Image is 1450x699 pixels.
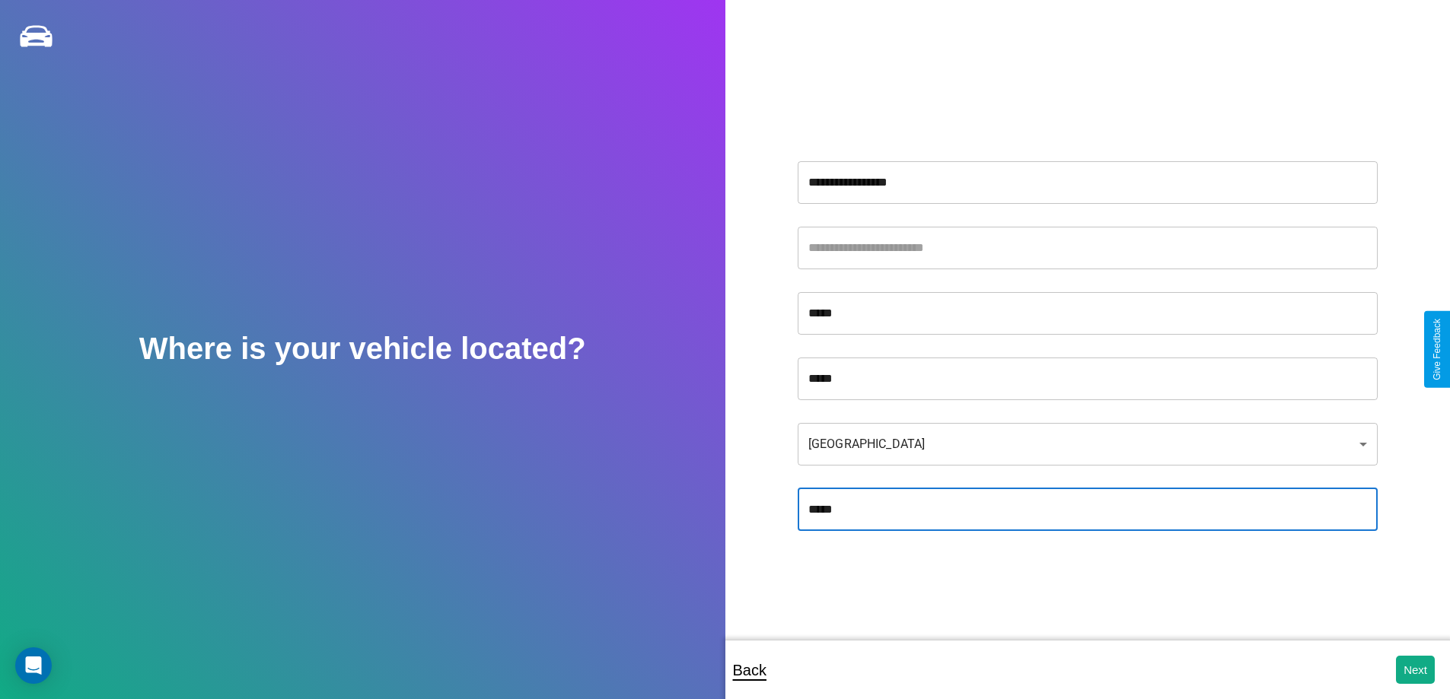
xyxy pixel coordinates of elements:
[15,647,52,684] div: Open Intercom Messenger
[1432,319,1442,380] div: Give Feedback
[798,423,1378,465] div: [GEOGRAPHIC_DATA]
[733,656,766,684] p: Back
[1396,656,1435,684] button: Next
[139,332,586,366] h2: Where is your vehicle located?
